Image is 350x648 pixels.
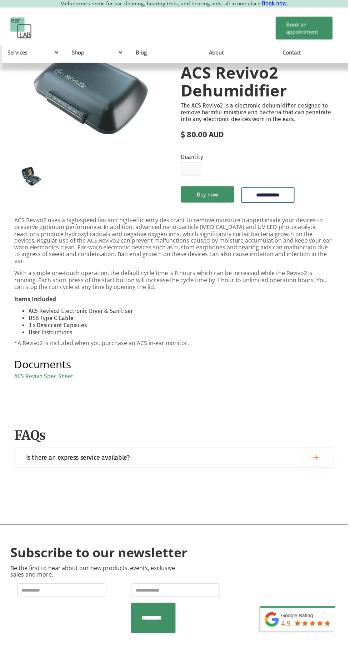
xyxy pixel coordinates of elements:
[14,271,336,292] p: With a simple one-touch operation, the default cycle time is 8 hours which can be increased while...
[10,587,230,637] form: Newsletter Form
[14,361,336,372] h2: Documents
[29,331,336,338] li: User Instructions
[29,316,336,324] li: USB Type C Cable
[66,42,131,63] div: Shop
[10,18,32,39] a: home
[182,154,204,161] label: Quantity
[10,547,188,564] h2: Subscribe to our newsletter
[14,168,49,187] a: open lightbox
[182,187,235,204] a: Buy now
[14,296,56,304] strong: Items Included
[72,49,122,56] div: Shop
[14,50,168,136] a: open lightbox
[14,218,336,266] p: ACS Revivo2 uses a high-speed fan and high-efficiency desiccant to remove moisture trapped inside...
[182,103,336,124] p: The ACS Revivo2 is a electronic dehumidifier designed to remove harmful moisture and bacteria tha...
[131,42,204,63] a: Blog
[205,42,278,63] a: About
[14,375,74,382] a: ACS Revivo Spec Sheet
[277,17,334,40] a: Book an appointment
[182,64,336,99] h1: ACS Revivo2 Dehumidifier
[29,324,336,331] li: 3 x Desiccant Capsules
[14,342,336,348] p: *A Revivo2 is included when you purchase an ACS in-ear monitor.
[29,309,336,316] li: ACS Revivo2 Electronic Dryer & Sanitiser
[10,568,189,581] p: Be the first to hear about our new products, events, exclusive sales and more.
[14,429,336,446] h2: FAQs
[14,450,336,470] a: Is there an express service available?
[26,454,130,466] div: Is there an express service available?
[7,49,57,56] div: Services
[17,606,126,634] iframe: reCAPTCHA
[14,50,168,136] img: ACS Revivo2 Dehumidifier
[182,131,336,140] div: $ 80.00 AUD
[2,42,66,63] div: Services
